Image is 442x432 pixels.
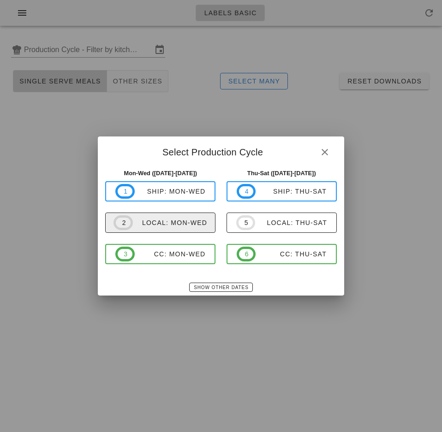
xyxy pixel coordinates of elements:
div: ship: Thu-Sat [256,188,327,195]
button: 6CC: Thu-Sat [227,244,337,264]
button: 3CC: Mon-Wed [105,244,215,264]
span: 2 [121,218,125,228]
span: 5 [244,218,248,228]
span: 3 [123,249,127,259]
span: 1 [123,186,127,196]
span: 4 [245,186,248,196]
div: CC: Thu-Sat [256,250,327,258]
button: 1ship: Mon-Wed [105,181,215,201]
span: Show Other Dates [193,285,248,290]
div: CC: Mon-Wed [135,250,206,258]
button: 4ship: Thu-Sat [227,181,337,201]
div: ship: Mon-Wed [135,188,206,195]
div: local: Mon-Wed [133,219,207,226]
strong: Mon-Wed ([DATE]-[DATE]) [124,170,197,177]
div: local: Thu-Sat [255,219,327,226]
button: Show Other Dates [189,283,252,292]
span: 6 [245,249,248,259]
button: 2local: Mon-Wed [105,213,215,233]
div: Select Production Cycle [98,136,344,165]
button: 5local: Thu-Sat [227,213,337,233]
strong: Thu-Sat ([DATE]-[DATE]) [247,170,316,177]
